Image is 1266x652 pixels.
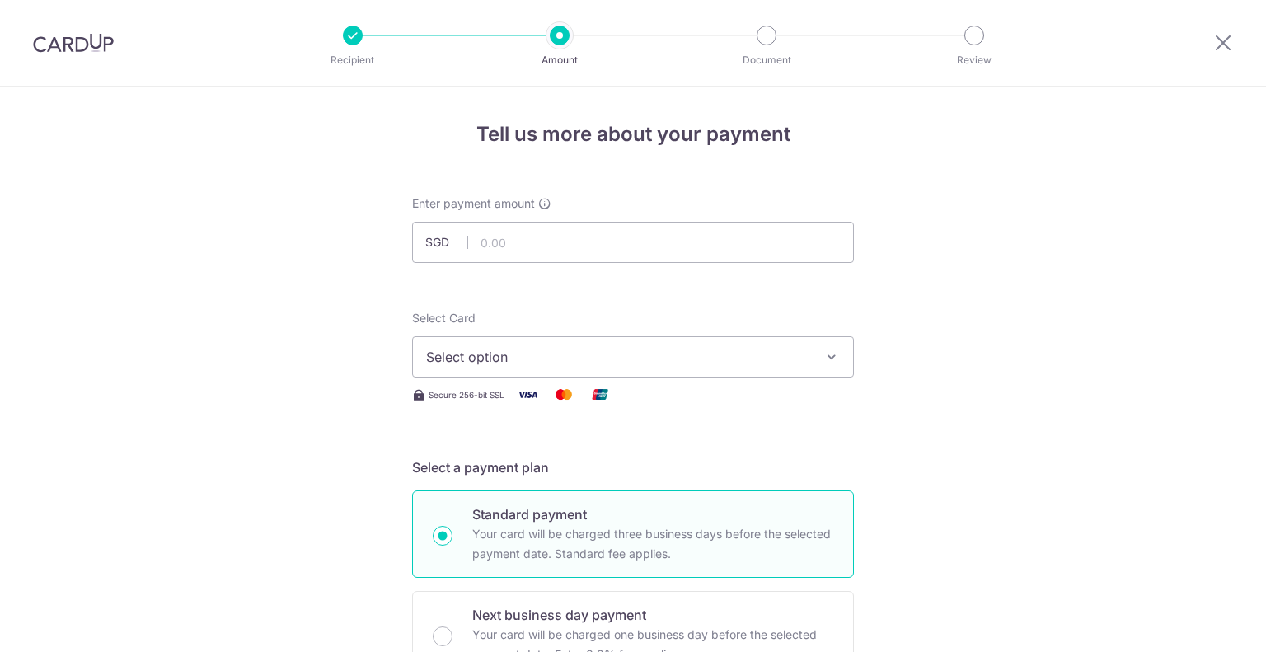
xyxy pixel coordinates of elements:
h4: Tell us more about your payment [412,120,854,149]
input: 0.00 [412,222,854,263]
span: SGD [425,234,468,251]
img: Visa [511,384,544,405]
iframe: Opens a widget where you can find more information [1160,603,1250,644]
p: Next business day payment [472,605,833,625]
img: Mastercard [547,384,580,405]
button: Select option [412,336,854,378]
span: Select option [426,347,810,367]
p: Review [913,52,1035,68]
p: Document [706,52,828,68]
p: Standard payment [472,504,833,524]
p: Your card will be charged three business days before the selected payment date. Standard fee appl... [472,524,833,564]
p: Amount [499,52,621,68]
h5: Select a payment plan [412,457,854,477]
img: CardUp [33,33,114,53]
p: Recipient [292,52,414,68]
span: Enter payment amount [412,195,535,212]
span: Secure 256-bit SSL [429,388,504,401]
span: translation missing: en.payables.payment_networks.credit_card.summary.labels.select_card [412,311,476,325]
img: Union Pay [584,384,617,405]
